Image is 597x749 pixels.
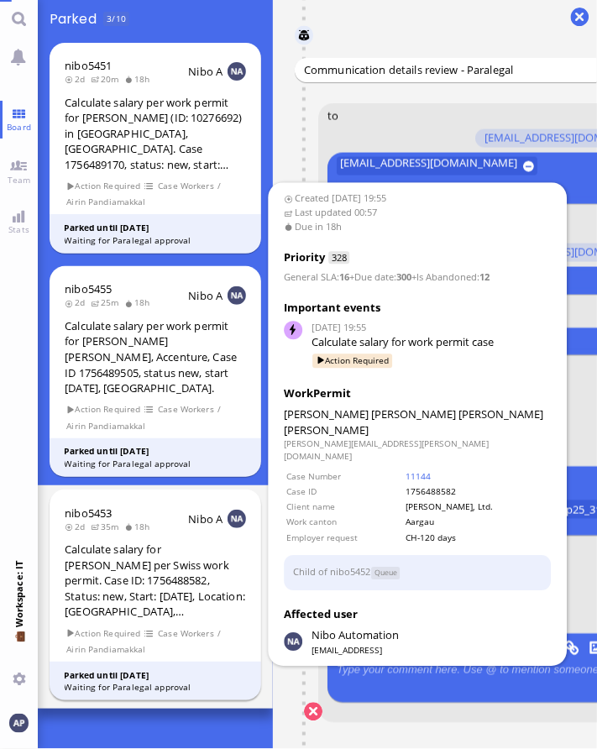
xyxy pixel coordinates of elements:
a: nibo5451 [65,58,112,73]
span: + [349,270,354,283]
img: NA [228,510,246,528]
span: Status [371,567,401,579]
td: Case ID [285,484,404,498]
span: Due in 18h [284,220,551,234]
div: Parked until [DATE] [65,669,247,682]
strong: 16 [339,270,349,283]
span: Created [DATE] 19:55 [284,192,551,207]
span: Priority [284,249,325,265]
span: 💼 Workspace: IT [13,628,25,666]
a: nibo5455 [65,281,112,296]
span: Action Required [313,354,393,368]
span: Nibo A [188,64,223,79]
span: Action Required [66,626,142,641]
span: Is Abandoned [416,270,477,283]
span: 35m [91,521,124,532]
span: 20m [91,73,124,85]
div: Calculate salary per work permit for [PERSON_NAME] [PERSON_NAME], Accenture, Case ID 1756489505, ... [65,318,246,396]
span: 2d [65,296,91,308]
span: General SLA [284,270,337,283]
span: Airin Pandiamakkal [66,419,147,433]
td: CH-120 days [406,531,550,544]
h3: Affected user [284,606,551,623]
span: 25m [91,296,124,308]
img: Nibo [295,26,313,45]
img: Nibo Automation [284,633,302,652]
span: [EMAIL_ADDRESS][DOMAIN_NAME] [340,157,517,175]
td: Aargau [406,516,550,529]
span: 3 [107,13,112,24]
img: NA [228,286,246,305]
td: 1756488582 [406,484,550,498]
span: Airin Pandiamakkal [66,195,147,209]
span: [EMAIL_ADDRESS] [312,644,399,656]
a: 11144 [406,470,432,482]
span: / [217,179,222,193]
div: WorkPermit [284,386,551,403]
span: [PERSON_NAME] [PERSON_NAME] [284,407,456,422]
button: [EMAIL_ADDRESS][DOMAIN_NAME] [337,157,537,175]
div: Waiting for Paralegal approval [65,234,247,247]
span: Case Workers [158,179,215,193]
span: Case Workers [158,402,215,416]
strong: 12 [479,270,490,283]
td: Case Number [285,469,404,483]
span: 328 [329,251,349,264]
td: [PERSON_NAME], Ltd. [406,500,550,513]
span: / [217,626,222,641]
dd: [PERSON_NAME][EMAIL_ADDRESS][PERSON_NAME][DOMAIN_NAME] [284,438,551,463]
div: Waiting for Paralegal approval [65,458,247,470]
div: Waiting for Paralegal approval [65,681,247,694]
span: to [327,107,338,123]
span: / [217,402,222,416]
span: Last updated 00:57 [284,206,551,220]
td: Employer request [285,531,404,544]
span: Parked [50,9,102,29]
div: Calculate salary for work permit case [312,335,551,352]
span: : [411,270,490,283]
button: Cancel [304,703,322,721]
span: 18h [124,73,155,85]
span: Nibo A [188,511,223,526]
strong: 300 [396,270,411,283]
span: 2d [65,521,91,532]
span: : [349,270,411,283]
div: Parked until [DATE] [65,445,247,458]
td: Work canton [285,516,404,529]
img: You [9,714,28,732]
span: 18h [124,521,155,532]
span: Board [3,121,35,133]
span: Airin Pandiamakkal [66,642,147,657]
span: 2d [65,73,91,85]
span: Nibo A [188,288,223,303]
span: : [284,270,349,283]
a: nibo5453 [65,505,112,521]
span: Stats [4,223,34,235]
img: NA [228,62,246,81]
span: Action Required [66,179,142,193]
a: Child of nibo5452 [293,565,370,578]
div: Calculate salary for [PERSON_NAME] per Swiss work permit. Case ID: 1756488582, Status: new, Start... [65,542,246,620]
span: Due date [354,270,394,283]
div: Calculate salary per work permit for [PERSON_NAME] (ID: 10276692) in [GEOGRAPHIC_DATA], [GEOGRAPH... [65,95,246,173]
td: Client name [285,500,404,513]
h3: Important events [284,300,551,317]
span: /10 [112,13,125,24]
span: Action Required [66,402,142,416]
div: Parked until [DATE] [65,222,247,234]
span: [DATE] 19:55 [312,321,551,335]
span: [PERSON_NAME] [PERSON_NAME] [284,407,543,437]
span: 18h [124,296,155,308]
span: + [411,270,416,283]
span: Team [3,174,35,186]
span: automation@nibo.ai [312,627,399,644]
span: Case Workers [158,626,215,641]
